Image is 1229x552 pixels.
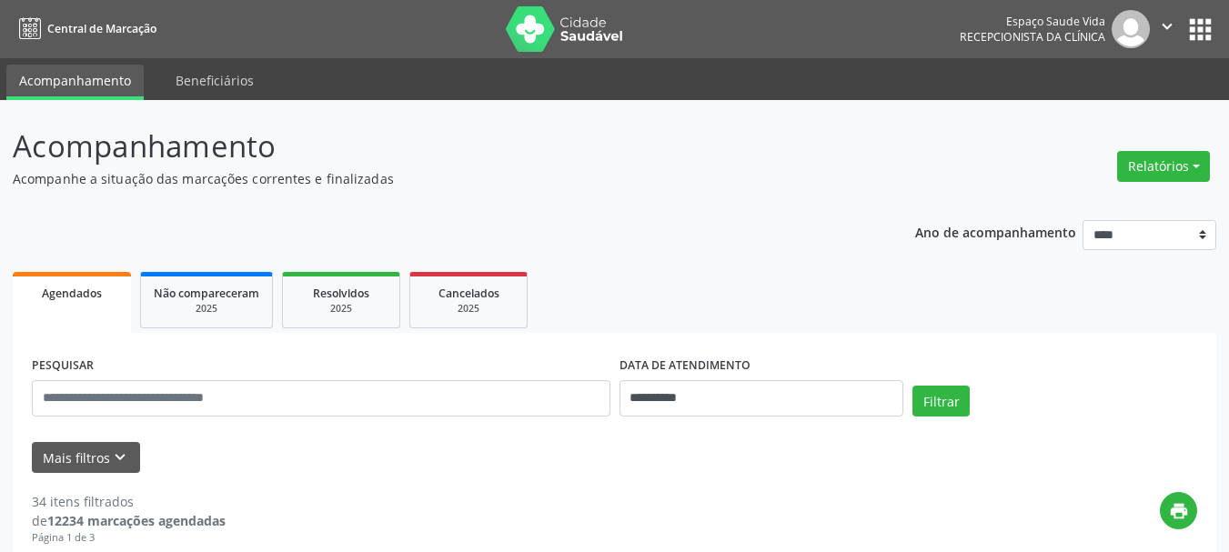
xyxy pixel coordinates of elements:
i: print [1169,501,1189,521]
button: Relatórios [1117,151,1210,182]
i:  [1157,16,1177,36]
a: Beneficiários [163,65,267,96]
span: Resolvidos [313,286,369,301]
a: Acompanhamento [6,65,144,100]
span: Central de Marcação [47,21,156,36]
div: Página 1 de 3 [32,530,226,546]
div: de [32,511,226,530]
button:  [1150,10,1184,48]
div: Espaço Saude Vida [960,14,1105,29]
span: Cancelados [438,286,499,301]
div: 2025 [423,302,514,316]
strong: 12234 marcações agendadas [47,512,226,529]
label: PESQUISAR [32,352,94,380]
div: 34 itens filtrados [32,492,226,511]
p: Acompanhe a situação das marcações correntes e finalizadas [13,169,855,188]
div: 2025 [154,302,259,316]
button: apps [1184,14,1216,45]
button: Filtrar [912,386,970,417]
img: img [1112,10,1150,48]
label: DATA DE ATENDIMENTO [620,352,750,380]
span: Agendados [42,286,102,301]
i: keyboard_arrow_down [110,447,130,467]
span: Não compareceram [154,286,259,301]
button: Mais filtroskeyboard_arrow_down [32,442,140,474]
p: Ano de acompanhamento [915,220,1076,243]
button: print [1160,492,1197,529]
a: Central de Marcação [13,14,156,44]
span: Recepcionista da clínica [960,29,1105,45]
p: Acompanhamento [13,124,855,169]
div: 2025 [296,302,387,316]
